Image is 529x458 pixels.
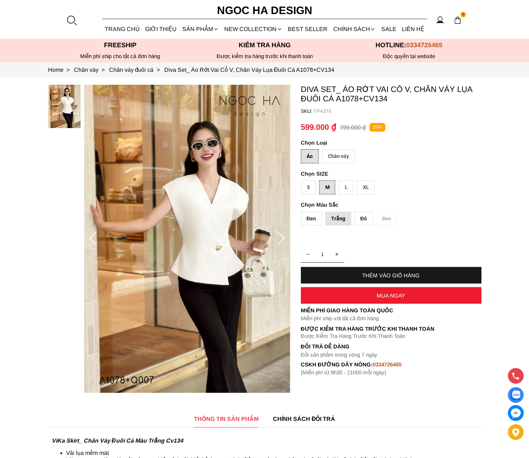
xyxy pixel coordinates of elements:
span: > [99,67,108,73]
span: 0 [460,12,466,18]
p: Diva Set_ Áo Rớt Vai Cổ V, Chân Váy Lụa Đuôi Cá A1078+CV134 [301,85,481,104]
div: Chân váy [322,149,355,163]
h6: Đổi trả dễ dàng [301,343,481,349]
span: > [64,67,73,73]
p: Hotline: [337,41,481,49]
div: M [319,180,335,194]
a: Link to Chân váy [74,67,109,73]
img: Diva Set_ Áo Rớt Vai Cổ V, Chân Váy Lụa Đuôi Cá A1078+CV134_0 [84,85,290,393]
a: Ngoc Ha Design [211,2,319,19]
p: 799.000 ₫ [340,124,366,131]
p: Được Kiểm Tra Hàng Trước Khi Thanh Toán [301,326,481,332]
a: SALE [378,19,399,39]
strong: ViKa Skirt_ Chân Váy Đuôi Cá Màu Trắng Cv134 [52,437,183,444]
div: XL [357,180,374,194]
li: Vải lụa mềm mát [66,450,478,456]
p: Màu Sắc [301,202,461,208]
div: L [339,180,353,194]
p: 25% [369,123,385,132]
img: Display image [511,391,520,400]
a: Link to Diva Set_ Áo Rớt Vai Cổ V, Chân Váy Lụa Đuôi Cá A1078+CV134 [164,67,334,73]
font: Đổi sản phẩm trong vòng 7 ngày [301,352,377,358]
p: Được Kiểm Tra Hàng Trước Khi Thanh Toán [301,333,481,339]
a: BEST SELLER [285,19,330,39]
span: CHÍNH SÁCH ĐỔI TRẢ [273,414,335,423]
input: Quantity input [301,247,344,261]
p: 599.000 ₫ [301,123,336,132]
a: NEW COLLECTION [221,19,285,39]
div: MUA NGAY [301,292,481,299]
div: THÊM VÀO GIỎ HÀNG [301,272,481,278]
a: GIỚI THIỆU [143,19,179,39]
p: Được kiểm tra hàng trước khi thanh toán [192,53,337,60]
a: Link to Home [48,67,74,73]
div: S [301,180,316,194]
font: (Miễn phí từ 8h30 - 21h00 mỗi ngày) [301,369,386,375]
p: Freeship [48,41,192,49]
div: Áo [301,149,318,163]
span: > [153,67,162,73]
font: cskh đường dây nóng: [301,361,373,367]
font: 0334726465 [372,361,401,367]
a: Display image [508,387,524,403]
font: Miễn phí giao hàng toàn quốc [301,307,393,313]
img: img-CART-ICON-ksit0nf1 [454,16,461,24]
div: Trắng [325,212,351,226]
p: TP4376 [313,108,481,114]
a: LIÊN HỆ [399,19,427,39]
font: Kiểm tra hàng [239,41,291,49]
div: Đỏ [355,212,373,226]
img: Diva Set_ Áo Rớt Vai Cổ V, Chân Váy Lụa Đuôi Cá A1078+CV134_mini_0 [48,85,81,128]
h6: Độc quyền tại website [337,53,481,60]
a: TRANG CHỦ [102,19,143,39]
div: Chính sách [330,19,378,39]
div: SẢN PHẨM [179,19,221,39]
span: THÔNG TIN SẢN PHẨM [194,414,259,423]
div: Đen [301,212,322,226]
a: messenger [508,405,524,421]
div: Miễn phí ship cho tất cả đơn hàng [48,53,192,60]
p: SIZE [301,171,481,177]
span: 0334726465 [406,41,442,49]
font: Miễn phí ship với tất cả đơn hàng [301,315,379,321]
a: Link to Chân váy đuôi cá [109,67,164,73]
p: Loại [301,140,461,146]
h6: SKU: [301,108,313,114]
